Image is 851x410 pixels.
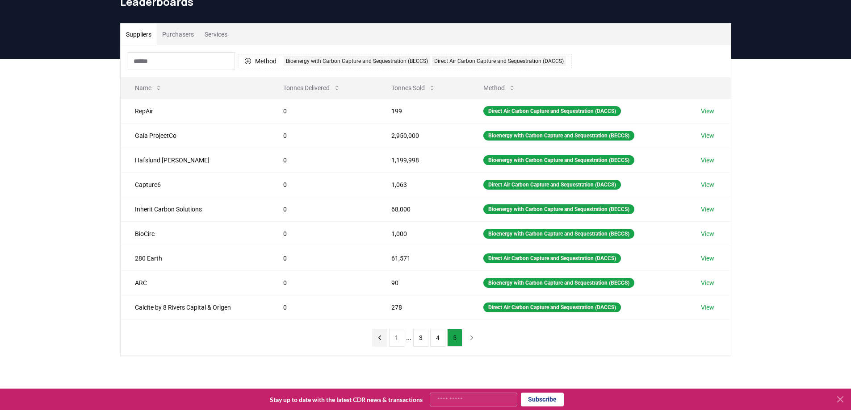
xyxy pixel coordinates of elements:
td: 1,000 [377,221,469,246]
div: Bioenergy with Carbon Capture and Sequestration (BECCS) [483,229,634,239]
td: ARC [121,270,269,295]
td: 68,000 [377,197,469,221]
a: View [701,107,714,116]
a: View [701,156,714,165]
div: Bioenergy with Carbon Capture and Sequestration (BECCS) [284,56,430,66]
div: Direct Air Carbon Capture and Sequestration (DACCS) [483,253,621,263]
td: 61,571 [377,246,469,270]
button: Services [199,24,233,45]
td: 0 [269,197,377,221]
button: Tonnes Delivered [276,79,348,97]
a: View [701,205,714,214]
div: Direct Air Carbon Capture and Sequestration (DACCS) [432,56,566,66]
a: View [701,180,714,189]
td: 1,063 [377,172,469,197]
td: 0 [269,221,377,246]
td: 0 [269,123,377,148]
td: 0 [269,270,377,295]
button: Purchasers [157,24,199,45]
td: Capture6 [121,172,269,197]
td: 0 [269,295,377,319]
td: 280 Earth [121,246,269,270]
td: 2,950,000 [377,123,469,148]
a: View [701,278,714,287]
td: Gaia ProjectCo [121,123,269,148]
td: 278 [377,295,469,319]
button: Suppliers [121,24,157,45]
div: Bioenergy with Carbon Capture and Sequestration (BECCS) [483,155,634,165]
td: 0 [269,148,377,172]
div: Bioenergy with Carbon Capture and Sequestration (BECCS) [483,278,634,288]
button: MethodBioenergy with Carbon Capture and Sequestration (BECCS)Direct Air Carbon Capture and Seques... [239,54,572,68]
td: 0 [269,99,377,123]
button: 5 [447,329,462,347]
a: View [701,131,714,140]
div: Direct Air Carbon Capture and Sequestration (DACCS) [483,106,621,116]
button: Tonnes Sold [384,79,443,97]
button: 3 [413,329,428,347]
td: 199 [377,99,469,123]
td: RepAir [121,99,269,123]
button: previous page [372,329,387,347]
a: View [701,303,714,312]
td: BioCirc [121,221,269,246]
td: Inherit Carbon Solutions [121,197,269,221]
td: 1,199,998 [377,148,469,172]
td: Calcite by 8 Rivers Capital & Origen [121,295,269,319]
div: Direct Air Carbon Capture and Sequestration (DACCS) [483,302,621,312]
button: Method [476,79,523,97]
a: View [701,254,714,263]
td: 0 [269,246,377,270]
div: Bioenergy with Carbon Capture and Sequestration (BECCS) [483,131,634,141]
button: 4 [430,329,445,347]
td: Hafslund [PERSON_NAME] [121,148,269,172]
td: 90 [377,270,469,295]
div: Direct Air Carbon Capture and Sequestration (DACCS) [483,180,621,190]
a: View [701,229,714,238]
button: 1 [389,329,404,347]
button: Name [128,79,169,97]
li: ... [406,332,411,343]
td: 0 [269,172,377,197]
div: Bioenergy with Carbon Capture and Sequestration (BECCS) [483,204,634,214]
